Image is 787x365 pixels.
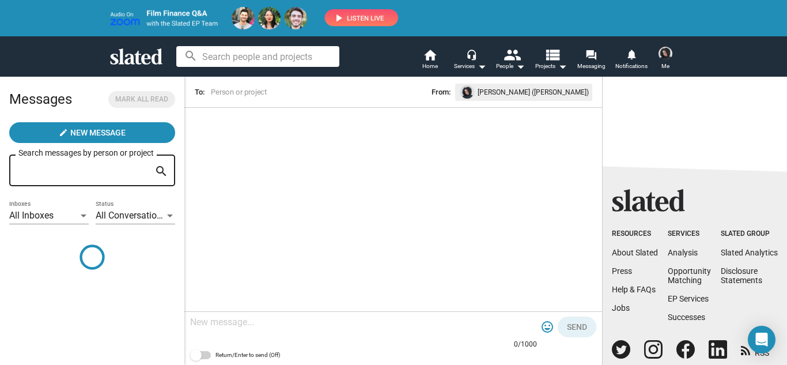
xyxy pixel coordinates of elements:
[661,59,669,73] span: Me
[423,48,437,62] mat-icon: home
[9,122,175,143] button: New Message
[668,313,705,322] a: Successes
[176,46,339,67] input: Search people and projects
[195,88,205,96] span: To:
[531,48,571,73] button: Projects
[668,229,711,239] div: Services
[422,59,438,73] span: Home
[721,266,762,285] a: DisclosureStatements
[555,59,569,73] mat-icon: arrow_drop_down
[154,163,168,180] mat-icon: search
[612,266,632,276] a: Press
[96,210,167,221] span: All Conversations
[585,50,596,61] mat-icon: forum
[611,48,652,73] a: Notifications
[514,340,537,349] mat-hint: 0/1000
[432,86,451,99] span: From:
[612,285,656,294] a: Help & FAQs
[110,7,398,29] img: promo-live-zoom-ep-team4.png
[496,59,525,73] div: People
[454,59,486,73] div: Services
[577,59,606,73] span: Messaging
[615,59,648,73] span: Notifications
[108,91,175,108] button: Mark all read
[668,266,711,285] a: OpportunityMatching
[748,326,775,353] div: Open Intercom Messenger
[721,229,778,239] div: Slated Group
[115,93,168,106] span: Mark all read
[475,59,489,73] mat-icon: arrow_drop_down
[741,341,769,359] a: RSS
[668,248,698,257] a: Analysis
[209,86,349,98] input: Person or project
[215,348,280,362] span: Return/Enter to send (Off)
[9,85,72,113] h2: Messages
[535,59,567,73] span: Projects
[567,317,587,337] span: Send
[70,122,126,143] span: New Message
[540,320,554,334] mat-icon: tag_faces
[544,46,561,63] mat-icon: view_list
[410,48,450,73] a: Home
[466,49,476,59] mat-icon: headset_mic
[513,59,527,73] mat-icon: arrow_drop_down
[721,248,778,257] a: Slated Analytics
[612,229,658,239] div: Resources
[9,210,54,221] span: All Inboxes
[461,86,474,99] img: undefined
[450,48,490,73] button: Services
[558,317,596,337] button: Send
[652,44,679,74] button: Lania Stewart (Lania Kayell)Me
[668,294,709,303] a: EP Services
[571,48,611,73] a: Messaging
[490,48,531,73] button: People
[504,46,520,63] mat-icon: people
[59,128,68,137] mat-icon: create
[612,248,658,257] a: About Slated
[626,49,637,60] mat-icon: notifications
[612,303,630,313] a: Jobs
[478,86,589,99] span: [PERSON_NAME] ([PERSON_NAME])
[659,47,672,61] img: Lania Stewart (Lania Kayell)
